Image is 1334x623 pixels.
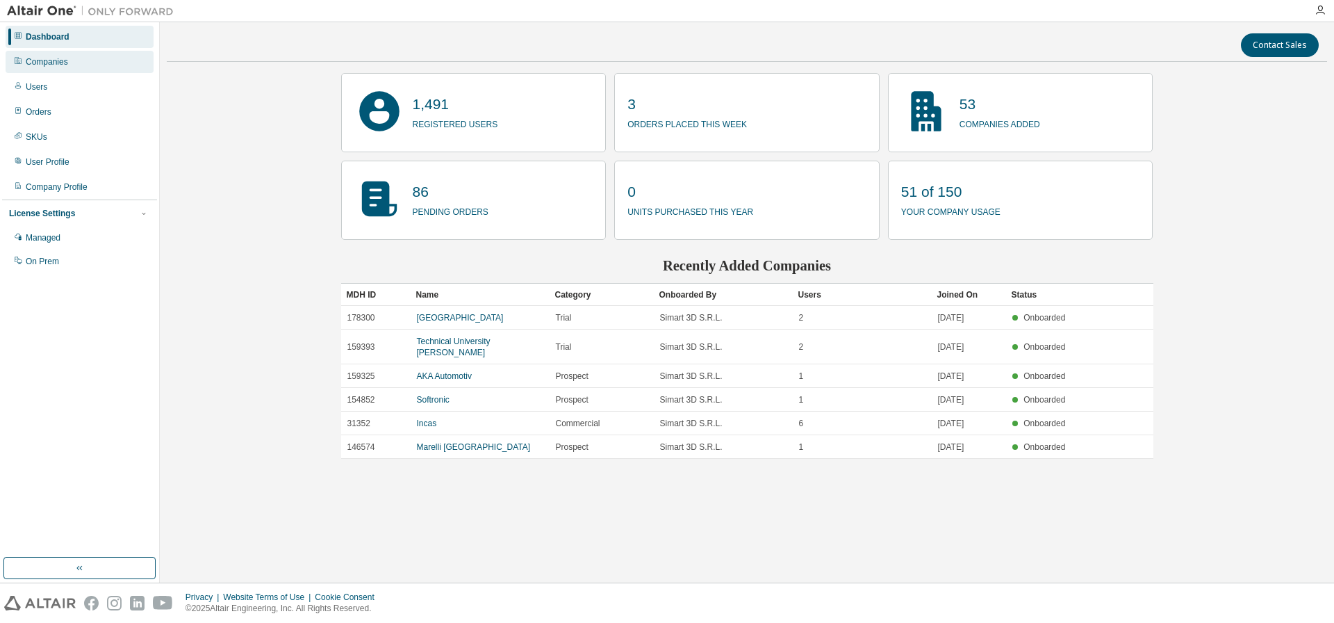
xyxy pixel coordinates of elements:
div: Category [555,284,648,306]
div: Companies [26,56,68,67]
div: Users [26,81,47,92]
img: altair_logo.svg [4,596,76,610]
div: Status [1012,284,1070,306]
span: 159393 [347,341,375,353]
p: 0 [627,181,753,202]
p: registered users [413,115,498,131]
p: companies added [960,115,1040,131]
p: 1,491 [413,94,498,115]
span: [DATE] [938,418,964,429]
p: your company usage [901,202,1000,218]
span: Simart 3D S.R.L. [660,341,723,353]
span: 154852 [347,394,375,405]
div: User Profile [26,156,69,168]
div: Users [798,284,926,306]
div: Company Profile [26,181,88,193]
div: Website Terms of Use [223,592,315,603]
div: Privacy [186,592,223,603]
span: 146574 [347,442,375,453]
span: 178300 [347,312,375,323]
p: 3 [627,94,747,115]
div: Dashboard [26,31,69,42]
span: Onboarded [1023,313,1065,323]
div: Joined On [937,284,1000,306]
p: orders placed this week [627,115,747,131]
span: Prospect [556,442,588,453]
span: 2 [799,312,804,323]
p: © 2025 Altair Engineering, Inc. All Rights Reserved. [186,603,383,615]
div: Orders [26,106,51,118]
p: units purchased this year [627,202,753,218]
span: [DATE] [938,371,964,382]
div: MDH ID [347,284,405,306]
span: 159325 [347,371,375,382]
p: 51 of 150 [901,181,1000,202]
span: Onboarded [1023,395,1065,405]
img: instagram.svg [107,596,122,610]
span: 1 [799,371,804,382]
h2: Recently Added Companies [341,257,1153,275]
span: Onboarded [1023,419,1065,428]
span: 1 [799,394,804,405]
a: Incas [417,419,437,428]
span: Simart 3D S.R.L. [660,418,723,429]
a: Softronic [417,395,450,405]
a: Technical University [PERSON_NAME] [417,337,491,357]
span: 6 [799,418,804,429]
span: Simart 3D S.R.L. [660,312,723,323]
p: pending orders [413,202,488,218]
div: Managed [26,232,60,243]
span: Onboarded [1023,371,1065,381]
span: 2 [799,341,804,353]
span: Simart 3D S.R.L. [660,442,723,453]
img: youtube.svg [153,596,173,610]
p: 53 [960,94,1040,115]
span: 31352 [347,418,370,429]
span: Simart 3D S.R.L. [660,394,723,405]
a: AKA Automotiv [417,371,472,381]
div: License Settings [9,208,75,219]
img: facebook.svg [84,596,99,610]
div: Name [416,284,544,306]
div: SKUs [26,131,47,143]
span: Commercial [556,418,600,429]
span: [DATE] [938,341,964,353]
img: Altair One [7,4,181,18]
span: [DATE] [938,442,964,453]
span: Trial [556,312,572,323]
div: Onboarded By [659,284,787,306]
div: On Prem [26,256,59,267]
span: Onboarded [1023,342,1065,352]
a: [GEOGRAPHIC_DATA] [417,313,504,323]
a: Marelli [GEOGRAPHIC_DATA] [417,442,531,452]
span: [DATE] [938,312,964,323]
button: Contact Sales [1241,33,1319,57]
span: Simart 3D S.R.L. [660,371,723,382]
span: [DATE] [938,394,964,405]
span: Trial [556,341,572,353]
div: Cookie Consent [315,592,382,603]
span: 1 [799,442,804,453]
span: Onboarded [1023,442,1065,452]
span: Prospect [556,394,588,405]
span: Prospect [556,371,588,382]
img: linkedin.svg [130,596,145,610]
p: 86 [413,181,488,202]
